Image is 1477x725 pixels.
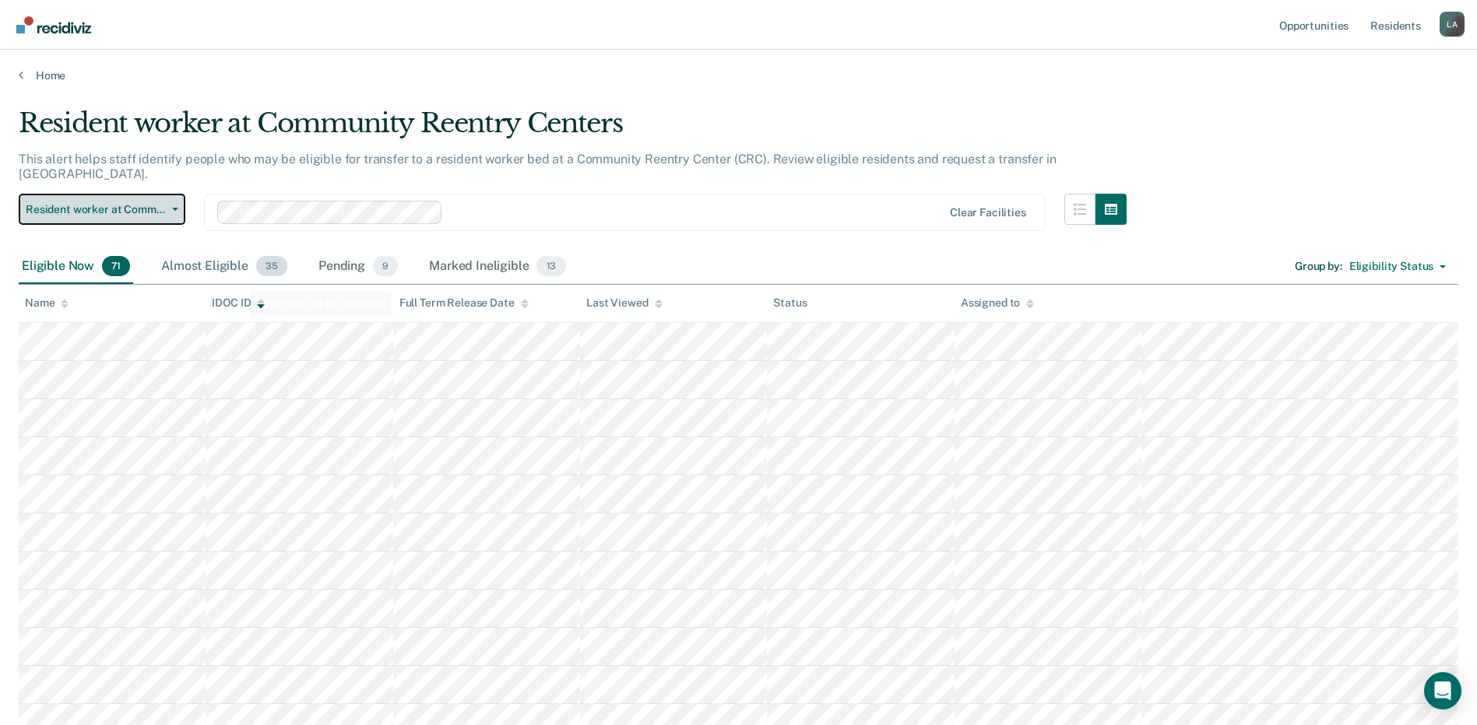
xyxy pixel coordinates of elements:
div: Eligible Now71 [19,250,133,284]
a: Home [19,68,1458,82]
span: 13 [536,256,565,276]
div: L A [1440,12,1465,37]
div: IDOC ID [212,296,265,310]
img: Recidiviz [16,16,91,33]
div: Status [773,296,807,310]
button: Eligibility Status [1342,254,1453,279]
span: 9 [373,256,398,276]
div: Resident worker at Community Reentry Centers [19,107,1127,152]
div: Marked Ineligible13 [426,250,568,284]
div: Full Term Release Date [399,296,529,310]
div: Clear facilities [950,206,1026,219]
button: Profile dropdown button [1440,12,1465,37]
div: Pending9 [315,250,401,284]
div: Open Intercom Messenger [1424,672,1461,709]
div: Eligibility Status [1349,260,1433,273]
span: 35 [256,256,287,276]
div: Almost Eligible35 [158,250,290,284]
span: 71 [102,256,130,276]
button: Resident worker at Community Reentry Centers [19,194,185,225]
p: This alert helps staff identify people who may be eligible for transfer to a resident worker bed ... [19,152,1056,181]
div: Assigned to [961,296,1034,310]
div: Last Viewed [586,296,662,310]
span: Resident worker at Community Reentry Centers [26,203,166,216]
div: Group by : [1295,260,1342,273]
div: Name [25,296,69,310]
